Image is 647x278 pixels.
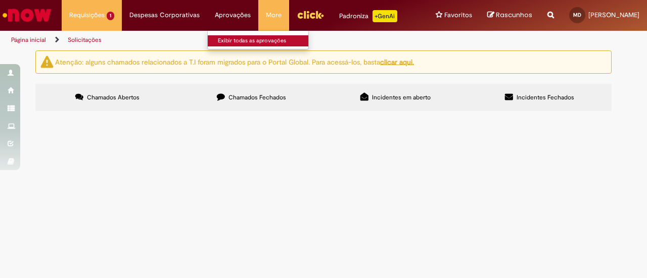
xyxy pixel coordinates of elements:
span: Chamados Fechados [228,93,286,101]
span: Incidentes em aberto [372,93,431,101]
a: clicar aqui. [380,57,414,66]
p: +GenAi [373,10,397,22]
span: Favoritos [444,10,472,20]
ul: Trilhas de página [8,31,424,49]
span: MD [573,12,581,18]
span: [PERSON_NAME] [588,11,639,19]
span: Despesas Corporativas [129,10,200,20]
img: click_logo_yellow_360x200.png [297,7,324,22]
ng-bind-html: Atenção: alguns chamados relacionados a T.I foram migrados para o Portal Global. Para acessá-los,... [55,57,414,66]
ul: Aprovações [207,30,309,49]
img: ServiceNow [1,5,53,25]
a: Página inicial [11,36,46,44]
span: Rascunhos [496,10,532,20]
div: Padroniza [339,10,397,22]
span: More [266,10,282,20]
a: Rascunhos [487,11,532,20]
span: 1 [107,12,114,20]
span: Incidentes Fechados [517,93,574,101]
span: Requisições [69,10,105,20]
a: Solicitações [68,36,102,44]
span: Aprovações [215,10,251,20]
a: Exibir todas as aprovações [208,35,319,46]
span: Chamados Abertos [87,93,140,101]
